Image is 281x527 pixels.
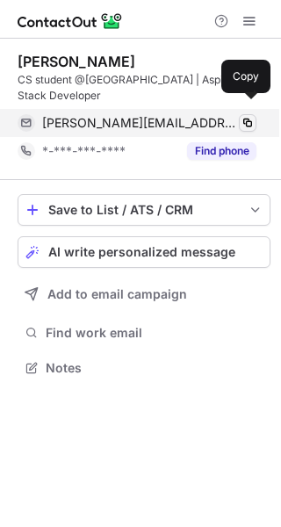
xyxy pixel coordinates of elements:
div: Save to List / ATS / CRM [48,203,240,217]
button: Notes [18,356,270,380]
span: AI write personalized message [48,245,235,259]
button: Find work email [18,321,270,345]
div: CS student @[GEOGRAPHIC_DATA] | Aspiring Full-Stack Developer [18,72,270,104]
span: Add to email campaign [47,287,187,301]
span: [PERSON_NAME][EMAIL_ADDRESS][DOMAIN_NAME] [42,115,237,131]
img: ContactOut v5.3.10 [18,11,123,32]
div: [PERSON_NAME] [18,53,135,70]
span: Find work email [46,325,263,341]
button: save-profile-one-click [18,194,270,226]
button: Add to email campaign [18,278,270,310]
button: Reveal Button [187,142,256,160]
span: Notes [46,360,263,376]
button: AI write personalized message [18,236,270,268]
